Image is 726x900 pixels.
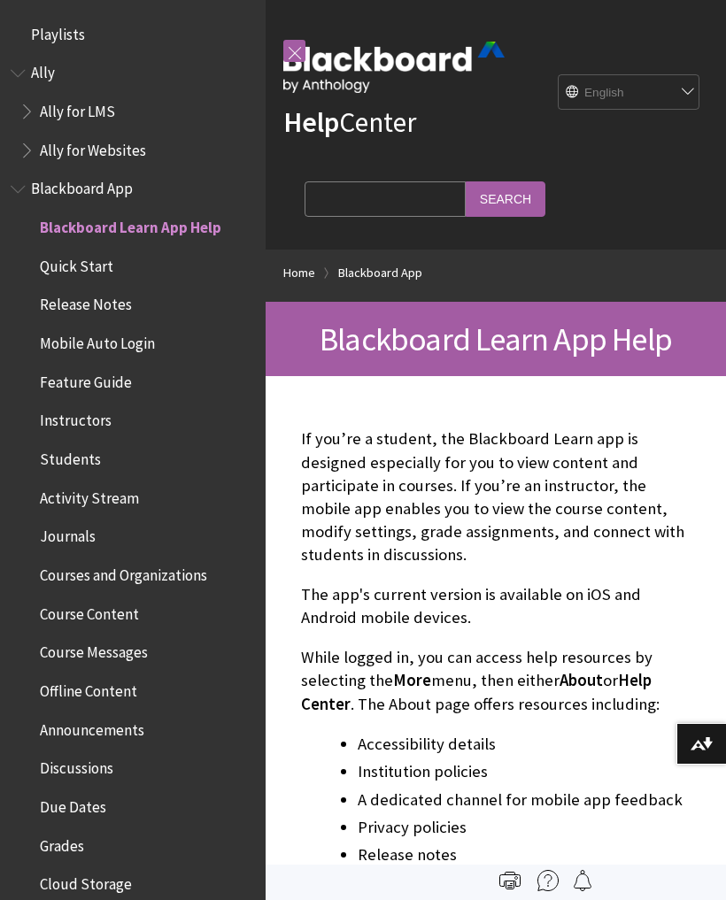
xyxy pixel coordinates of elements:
[301,427,691,566] p: If you’re a student, the Blackboard Learn app is designed especially for you to view content and ...
[40,135,146,159] span: Ally for Websites
[393,670,431,690] span: More
[11,58,255,165] nav: Book outline for Anthology Ally Help
[572,870,593,891] img: Follow this page
[338,262,422,284] a: Blackboard App
[40,715,144,739] span: Announcements
[40,96,115,120] span: Ally for LMS
[40,599,139,623] span: Course Content
[31,174,133,198] span: Blackboard App
[40,638,148,662] span: Course Messages
[11,19,255,50] nav: Book outline for Playlists
[40,444,101,468] span: Students
[283,42,505,93] img: Blackboard by Anthology
[40,290,132,314] span: Release Notes
[40,251,113,275] span: Quick Start
[358,788,691,812] li: A dedicated channel for mobile app feedback
[283,262,315,284] a: Home
[358,759,691,784] li: Institution policies
[40,831,84,855] span: Grades
[40,676,137,700] span: Offline Content
[40,869,132,893] span: Cloud Storage
[31,58,55,82] span: Ally
[40,483,139,507] span: Activity Stream
[559,75,700,111] select: Site Language Selector
[40,753,113,777] span: Discussions
[40,560,207,584] span: Courses and Organizations
[499,870,521,891] img: Print
[320,319,672,359] span: Blackboard Learn App Help
[537,870,559,891] img: More help
[358,842,691,867] li: Release notes
[301,583,691,629] p: The app's current version is available on iOS and Android mobile devices.
[301,670,652,713] span: Help Center
[560,670,603,690] span: About
[466,181,545,216] input: Search
[40,367,132,391] span: Feature Guide
[283,104,339,140] strong: Help
[358,732,691,757] li: Accessibility details
[40,328,155,352] span: Mobile Auto Login
[283,104,416,140] a: HelpCenter
[40,792,106,816] span: Due Dates
[40,522,96,546] span: Journals
[40,212,221,236] span: Blackboard Learn App Help
[31,19,85,43] span: Playlists
[358,815,691,840] li: Privacy policies
[301,646,691,716] p: While logged in, you can access help resources by selecting the menu, then either or . The About ...
[40,406,112,430] span: Instructors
